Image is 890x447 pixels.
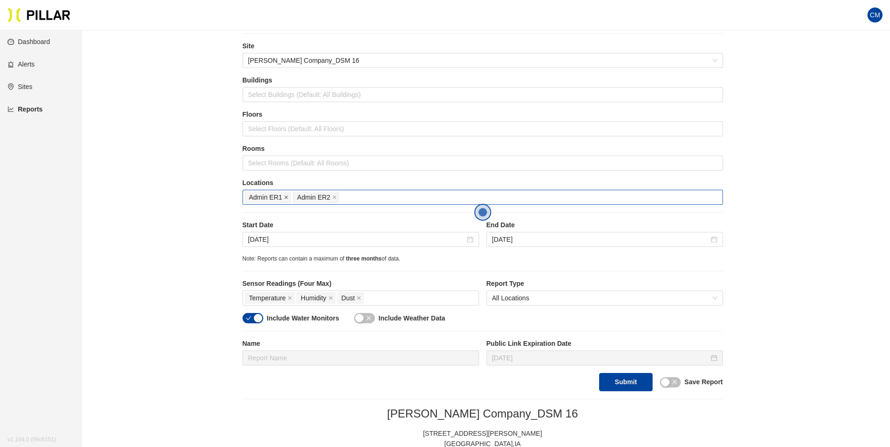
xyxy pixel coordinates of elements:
img: Pillar Technologies [8,7,70,22]
span: check [246,315,251,321]
span: All Locations [492,291,717,305]
span: close [288,296,292,301]
span: close [332,195,337,201]
span: Admin ER2 [297,192,330,202]
span: Humidity [301,293,326,303]
span: close [672,379,677,385]
div: Note: Reports can contain a maximum of of data. [243,254,723,263]
label: Site [243,41,723,51]
label: Sensor Readings (Four Max) [243,279,479,289]
span: close [366,315,372,321]
input: Sep 4, 2025 [492,234,709,245]
label: Floors [243,110,723,119]
label: Start Date [243,220,479,230]
a: alertAlerts [8,60,35,68]
label: Public Link Expiration Date [487,339,723,349]
label: Report Type [487,279,723,289]
span: Admin ER1 [249,192,282,202]
input: Report Name [243,350,479,365]
label: Name [243,339,479,349]
label: Buildings [243,75,723,85]
label: Rooms [243,144,723,154]
span: Weitz Company_DSM 16 [248,53,717,67]
input: Sep 3, 2025 [248,234,465,245]
label: Include Water Monitors [267,313,339,323]
span: close [357,296,361,301]
button: Submit [599,373,652,391]
span: close [284,195,289,201]
div: [STREET_ADDRESS][PERSON_NAME] [243,428,723,439]
input: Sep 18, 2025 [492,353,709,363]
h2: [PERSON_NAME] Company_DSM 16 [243,407,723,421]
button: Open the dialog [474,204,491,221]
label: End Date [487,220,723,230]
label: Include Weather Data [379,313,445,323]
label: Locations [243,178,723,188]
a: environmentSites [8,83,32,90]
span: Temperature [249,293,286,303]
label: Save Report [685,377,723,387]
a: line-chartReports [8,105,43,113]
span: Dust [342,293,355,303]
span: CM [870,7,880,22]
a: dashboardDashboard [8,38,50,45]
span: three months [346,255,381,262]
span: close [328,296,333,301]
